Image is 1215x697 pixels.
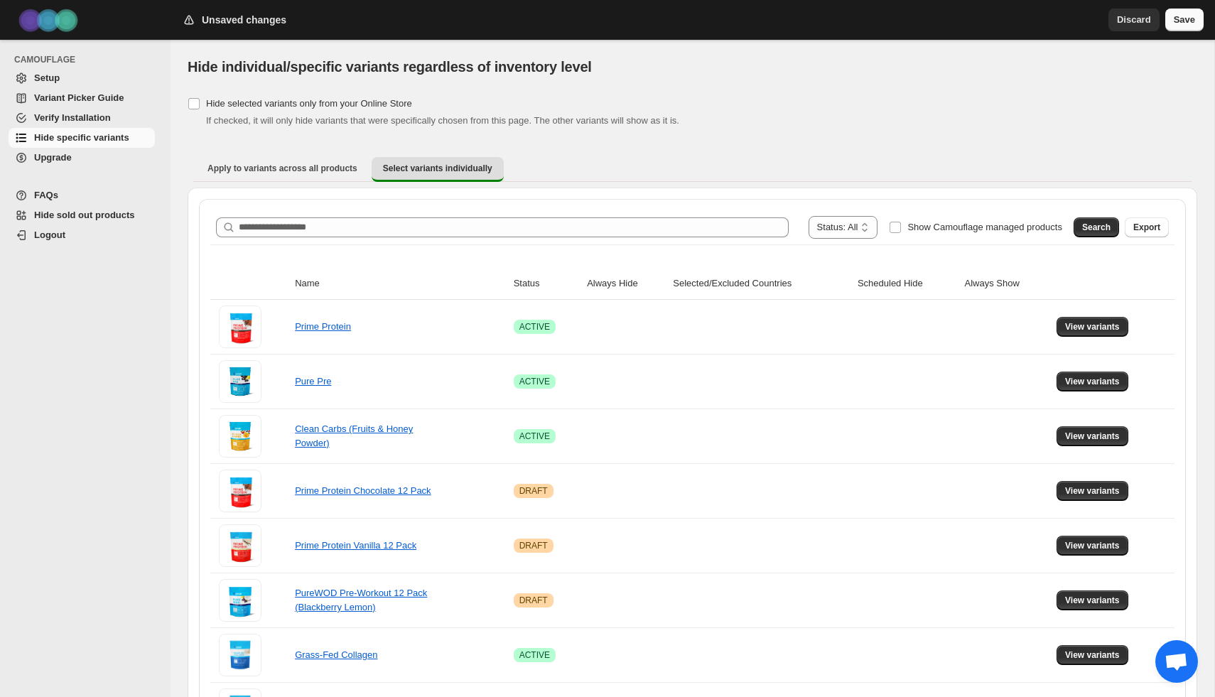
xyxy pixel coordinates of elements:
img: PureWOD Pre-Workout 12 Pack (Blackberry Lemon) [219,579,261,622]
a: Verify Installation [9,108,155,128]
span: DRAFT [519,485,548,497]
a: Prime Protein [295,321,351,332]
span: Hide sold out products [34,210,135,220]
th: Always Hide [583,268,669,300]
a: Hide sold out products [9,205,155,225]
button: View variants [1057,317,1128,337]
span: View variants [1065,431,1120,442]
span: Show Camouflage managed products [907,222,1062,232]
span: Hide specific variants [34,132,129,143]
th: Name [291,268,509,300]
button: View variants [1057,372,1128,391]
th: Status [509,268,583,300]
span: Apply to variants across all products [207,163,357,174]
span: Discard [1117,13,1151,27]
img: Prime Protein [219,306,261,348]
span: View variants [1065,595,1120,606]
a: Clean Carbs (Fruits & Honey Powder) [295,423,413,448]
a: Prime Protein Chocolate 12 Pack [295,485,431,496]
span: Hide selected variants only from your Online Store [206,98,412,109]
span: Hide individual/specific variants regardless of inventory level [188,59,592,75]
img: Grass-Fed Collagen [219,634,261,676]
img: Pure Pre [219,360,261,403]
a: Grass-Fed Collagen [295,649,377,660]
button: View variants [1057,426,1128,446]
span: View variants [1065,321,1120,333]
a: Variant Picker Guide [9,88,155,108]
span: Setup [34,72,60,83]
button: Search [1074,217,1119,237]
button: Discard [1108,9,1160,31]
span: View variants [1065,649,1120,661]
span: DRAFT [519,540,548,551]
img: Clean Carbs (Fruits & Honey Powder) [219,415,261,458]
th: Selected/Excluded Countries [669,268,853,300]
span: FAQs [34,190,58,200]
span: ACTIVE [519,321,550,333]
span: Variant Picker Guide [34,92,124,103]
button: View variants [1057,536,1128,556]
a: FAQs [9,185,155,205]
span: Search [1082,222,1111,233]
a: PureWOD Pre-Workout 12 Pack (Blackberry Lemon) [295,588,427,612]
span: View variants [1065,540,1120,551]
img: Prime Protein Chocolate 12 Pack [219,470,261,512]
img: Prime Protein Vanilla 12 Pack [219,524,261,567]
span: ACTIVE [519,376,550,387]
span: If checked, it will only hide variants that were specifically chosen from this page. The other va... [206,115,679,126]
button: View variants [1057,481,1128,501]
button: Save [1165,9,1204,31]
a: Setup [9,68,155,88]
span: Save [1174,13,1195,27]
h2: Unsaved changes [202,13,286,27]
span: ACTIVE [519,649,550,661]
a: Pure Pre [295,376,331,387]
a: Prime Protein Vanilla 12 Pack [295,540,416,551]
a: Open chat [1155,640,1198,683]
span: View variants [1065,376,1120,387]
a: Hide specific variants [9,128,155,148]
button: Export [1125,217,1169,237]
span: DRAFT [519,595,548,606]
button: Apply to variants across all products [196,157,369,180]
th: Scheduled Hide [853,268,961,300]
span: View variants [1065,485,1120,497]
a: Upgrade [9,148,155,168]
span: ACTIVE [519,431,550,442]
span: CAMOUFLAGE [14,54,161,65]
span: Export [1133,222,1160,233]
button: View variants [1057,590,1128,610]
span: Upgrade [34,152,72,163]
th: Always Show [960,268,1052,300]
button: Select variants individually [372,157,504,182]
span: Verify Installation [34,112,111,123]
span: Logout [34,229,65,240]
a: Logout [9,225,155,245]
button: View variants [1057,645,1128,665]
span: Select variants individually [383,163,492,174]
